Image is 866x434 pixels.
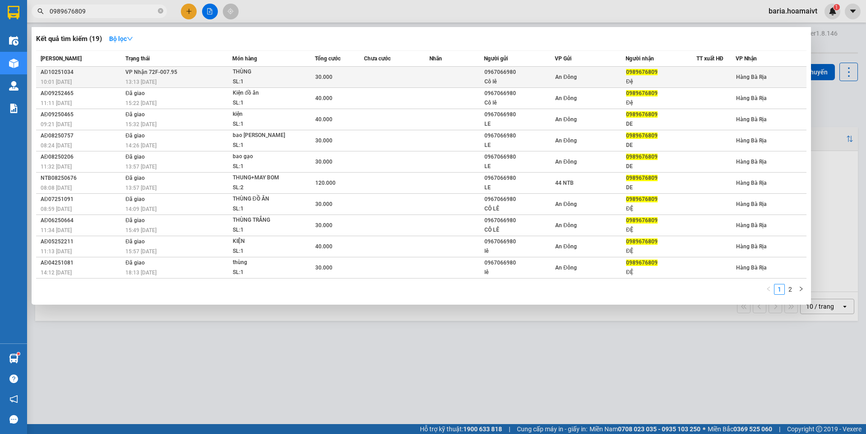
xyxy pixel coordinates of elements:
div: lê [484,247,554,256]
img: warehouse-icon [9,36,18,46]
li: 1 [774,284,785,295]
span: VP Nhận 72F-007.95 [125,69,177,75]
span: 30.000 [315,222,332,228]
img: warehouse-icon [9,354,18,363]
div: AĐ05252211 [41,237,123,247]
div: SL: 1 [233,162,300,172]
span: Đã giao [125,196,145,202]
span: 09:21 [DATE] [41,121,72,128]
span: Đã giao [125,238,145,245]
span: Người gửi [484,55,508,62]
div: AĐ04251081 [41,258,123,268]
span: 0989676809 [626,111,658,118]
span: 0989676809 [626,260,658,266]
span: An Đông [555,243,577,250]
span: 13:57 [DATE] [125,164,157,170]
span: VP Gửi [555,55,571,62]
div: AĐ06250664 [41,216,123,225]
span: 40.000 [315,116,332,123]
span: left [766,286,771,292]
div: SL: 1 [233,119,300,129]
span: 11:32 [DATE] [41,164,72,170]
div: LE [484,119,554,129]
h3: Kết quả tìm kiếm ( 19 ) [36,34,102,44]
div: SL: 1 [233,268,300,278]
li: VP 167 QL13 [62,38,120,48]
div: SL: 1 [233,77,300,87]
img: logo.jpg [5,5,36,36]
span: close-circle [158,8,163,14]
img: solution-icon [9,104,18,113]
li: Previous Page [763,284,774,295]
img: logo-vxr [8,6,19,19]
div: AĐ10251034 [41,68,123,77]
span: 11:34 [DATE] [41,227,72,233]
div: THÙNG [233,67,300,77]
span: Hàng Bà Rịa [736,180,767,186]
span: 0989676809 [626,217,658,224]
span: right [798,286,804,292]
div: 0967066980 [484,152,554,162]
div: AĐ08250757 [41,131,123,141]
div: AĐ08250206 [41,152,123,162]
span: 14:12 [DATE] [41,270,72,276]
span: 11:13 [DATE] [41,248,72,255]
span: 14:09 [DATE] [125,206,157,212]
span: 40.000 [315,243,332,250]
b: QL51, PPhước Trung, TPBà Rịa [5,50,53,67]
span: 0989676809 [626,90,658,96]
div: ĐỆ [626,268,696,277]
div: 0967066980 [484,110,554,119]
div: AĐ09252465 [41,89,123,98]
span: down [127,36,133,42]
div: SL: 2 [233,183,300,193]
div: ĐỆ [626,204,696,214]
div: 0967066980 [484,216,554,225]
span: Đã giao [125,111,145,118]
span: 08:08 [DATE] [41,185,72,191]
span: Trạng thái [125,55,150,62]
div: AĐ07251091 [41,195,123,204]
span: An Đông [555,116,577,123]
div: SL: 1 [233,247,300,256]
span: question-circle [9,375,18,383]
span: Đã giao [125,175,145,181]
span: search [37,8,44,14]
span: 15:49 [DATE] [125,227,157,233]
span: An Đông [555,95,577,101]
span: 18:13 [DATE] [125,270,157,276]
span: Hàng Bà Rịa [736,116,767,123]
span: 30.000 [315,201,332,207]
button: left [763,284,774,295]
span: Hàng Bà Rịa [736,137,767,144]
li: Next Page [796,284,806,295]
div: DE [626,183,696,192]
div: bao [PERSON_NAME] [233,131,300,141]
span: 08:59 [DATE] [41,206,72,212]
div: 0967066980 [484,174,554,183]
div: SL: 1 [233,98,300,108]
span: 08:24 [DATE] [41,142,72,149]
div: LE [484,162,554,171]
span: Tổng cước [315,55,341,62]
span: 11:11 [DATE] [41,100,72,106]
span: 44 NTB [555,180,574,186]
span: An Đông [555,159,577,165]
a: 1 [774,284,784,294]
span: 0989676809 [626,196,658,202]
span: Hàng Bà Rịa [736,222,767,228]
div: LE [484,183,554,192]
span: 0989676809 [626,69,658,75]
a: 2 [785,284,795,294]
div: Kiện đồ ăn [233,88,300,98]
span: Chưa cước [364,55,391,62]
span: 15:32 [DATE] [125,121,157,128]
span: 0989676809 [626,175,658,181]
span: 14:26 [DATE] [125,142,157,149]
div: AĐ09250465 [41,110,123,119]
span: 30.000 [315,137,332,144]
div: ĐỆ [626,247,696,256]
img: warehouse-icon [9,59,18,68]
div: SL: 1 [233,225,300,235]
span: 40.000 [315,95,332,101]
